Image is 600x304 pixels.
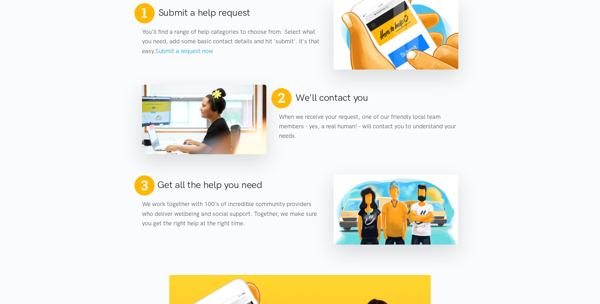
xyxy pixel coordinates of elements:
span: 2 [275,87,288,108]
p: When we receive your request, one of our friendly local team members - yes, a real human! - will ... [279,112,458,141]
span: 1 [141,4,147,21]
h2: Get all the help you need [157,178,262,192]
span: 3 [141,177,148,193]
h2: Submit a help request [158,6,251,19]
p: You'll find a range of help categories to choose from. Select what you need, add some basic conta... [142,27,321,56]
p: We work together with 100's of incredible community providers who deliver wellbeing and social su... [142,199,321,228]
a: Submit a request now [155,47,213,55]
h2: We'll contact you [295,91,368,104]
